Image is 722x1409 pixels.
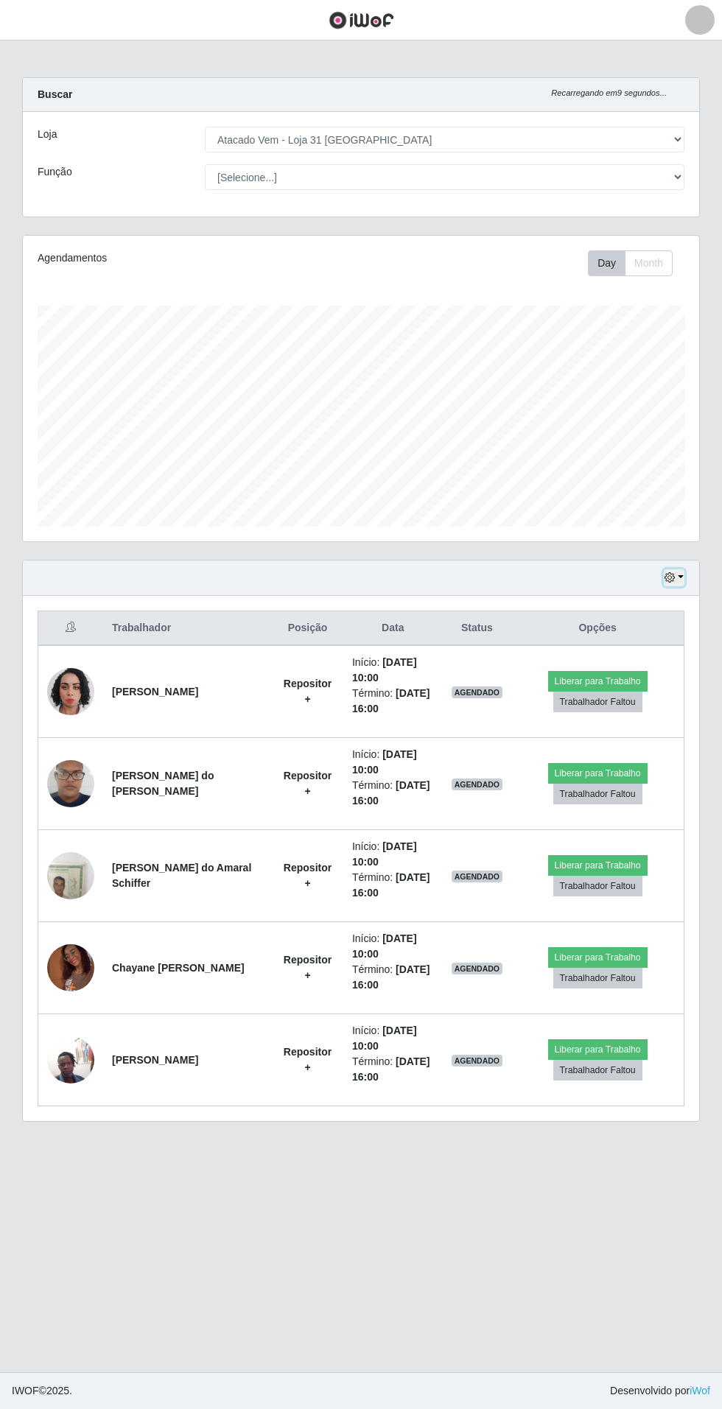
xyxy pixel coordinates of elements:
img: 1745611650162.jpeg [47,639,94,744]
th: Posição [272,611,343,646]
strong: Buscar [38,88,72,100]
span: AGENDADO [452,1055,503,1067]
strong: Repositor + [284,862,332,889]
span: Desenvolvido por [610,1383,710,1399]
label: Função [38,164,72,180]
img: 1756672317215.jpeg [47,1028,94,1091]
th: Trabalhador [103,611,272,646]
li: Término: [352,686,434,717]
button: Liberar para Trabalho [548,855,648,876]
time: [DATE] 10:00 [352,932,417,960]
time: [DATE] 10:00 [352,748,417,776]
li: Término: [352,1054,434,1085]
th: Status [443,611,512,646]
img: 1753632614245.jpeg [47,834,94,918]
strong: [PERSON_NAME] [112,686,198,698]
button: Liberar para Trabalho [548,947,648,968]
span: AGENDADO [452,871,503,882]
time: [DATE] 10:00 [352,840,417,868]
li: Término: [352,962,434,993]
button: Month [625,250,673,276]
button: Liberar para Trabalho [548,763,648,784]
button: Liberar para Trabalho [548,671,648,692]
span: IWOF [12,1385,39,1396]
li: Início: [352,655,434,686]
strong: Chayane [PERSON_NAME] [112,962,245,974]
span: © 2025 . [12,1383,72,1399]
button: Trabalhador Faltou [553,692,642,712]
img: 1750291680875.jpeg [47,742,94,826]
strong: Repositor + [284,678,332,705]
button: Liberar para Trabalho [548,1039,648,1060]
th: Data [343,611,443,646]
strong: Repositor + [284,954,332,981]
strong: [PERSON_NAME] [112,1054,198,1066]
time: [DATE] 10:00 [352,1025,417,1052]
button: Trabalhador Faltou [553,784,642,804]
strong: Repositor + [284,770,332,797]
button: Trabalhador Faltou [553,876,642,896]
div: Toolbar with button groups [588,250,684,276]
th: Opções [511,611,684,646]
img: CoreUI Logo [329,11,394,29]
strong: Repositor + [284,1046,332,1073]
li: Término: [352,870,434,901]
strong: [PERSON_NAME] do Amaral Schiffer [112,862,251,889]
li: Início: [352,747,434,778]
div: Agendamentos [38,250,294,266]
li: Início: [352,1023,434,1054]
button: Trabalhador Faltou [553,968,642,988]
li: Início: [352,839,434,870]
li: Início: [352,931,434,962]
li: Término: [352,778,434,809]
a: iWof [690,1385,710,1396]
button: Trabalhador Faltou [553,1060,642,1081]
strong: [PERSON_NAME] do [PERSON_NAME] [112,770,214,797]
div: First group [588,250,673,276]
button: Day [588,250,625,276]
i: Recarregando em 9 segundos... [551,88,667,97]
img: 1756477615226.jpeg [47,926,94,1010]
label: Loja [38,127,57,142]
span: AGENDADO [452,779,503,790]
time: [DATE] 10:00 [352,656,417,684]
span: AGENDADO [452,686,503,698]
span: AGENDADO [452,963,503,974]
